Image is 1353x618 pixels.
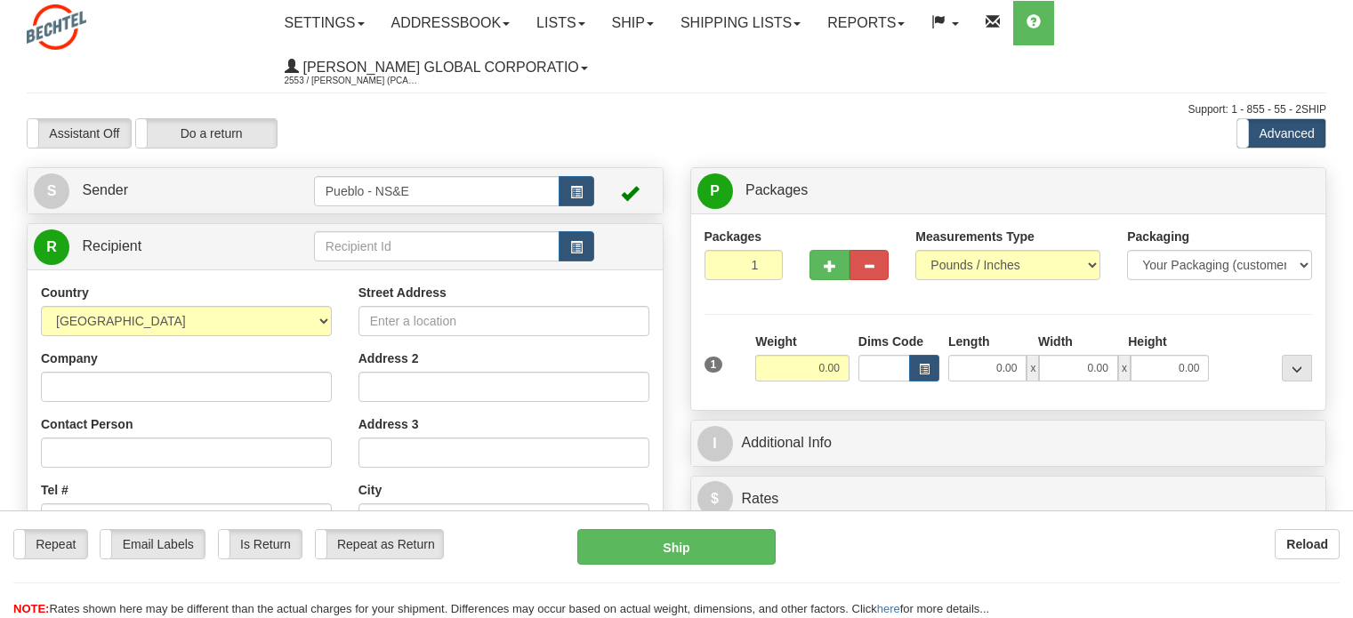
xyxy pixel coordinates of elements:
span: 1 [705,357,723,373]
label: Length [948,333,990,350]
label: Packages [705,228,762,245]
a: Settings [271,1,378,45]
label: Width [1038,333,1073,350]
a: $Rates [697,481,1320,518]
button: Ship [577,529,777,565]
iframe: chat widget [1312,218,1351,399]
label: Advanced [1237,119,1325,148]
input: Sender Id [314,176,560,206]
label: Packaging [1127,228,1189,245]
span: NOTE: [13,602,49,615]
button: Reload [1275,529,1340,559]
a: P Packages [697,173,1320,209]
a: here [877,602,900,615]
span: I [697,426,733,461]
label: Tel # [41,481,68,499]
a: Lists [523,1,598,45]
a: Addressbook [378,1,524,45]
span: P [697,173,733,209]
label: Dims Code [858,333,923,350]
b: Reload [1286,537,1328,551]
label: City [358,481,382,499]
label: Company [41,349,98,367]
div: Support: 1 - 855 - 55 - 2SHIP [27,102,1326,117]
label: Email Labels [101,530,205,558]
label: Street Address [358,284,447,301]
input: Enter a location [358,306,649,336]
a: [PERSON_NAME] Global Corporatio 2553 / [PERSON_NAME] (PCAPP) White [271,45,601,90]
a: R Recipient [34,229,283,265]
label: Measurements Type [915,228,1035,245]
span: x [1118,355,1131,381]
label: Repeat [14,530,87,558]
label: Contact Person [41,415,133,433]
span: Recipient [82,238,141,253]
a: IAdditional Info [697,425,1320,461]
label: Height [1128,333,1167,350]
span: $ [697,481,733,517]
span: [PERSON_NAME] Global Corporatio [299,60,579,75]
span: Packages [745,182,808,197]
span: S [34,173,69,209]
label: Repeat as Return [316,530,443,558]
a: Ship [599,1,667,45]
span: R [34,229,69,265]
a: S Sender [34,173,314,209]
input: Recipient Id [314,231,560,261]
span: 2553 / [PERSON_NAME] (PCAPP) White [285,72,418,90]
a: Reports [814,1,918,45]
label: Country [41,284,89,301]
span: Sender [82,182,128,197]
label: Is Return [219,530,302,558]
label: Assistant Off [28,119,131,148]
a: Shipping lists [667,1,814,45]
span: x [1027,355,1039,381]
label: Do a return [136,119,277,148]
label: Address 2 [358,349,419,367]
label: Address 3 [358,415,419,433]
label: Weight [755,333,796,350]
div: ... [1282,355,1312,381]
img: logo2553.jpg [27,4,86,50]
